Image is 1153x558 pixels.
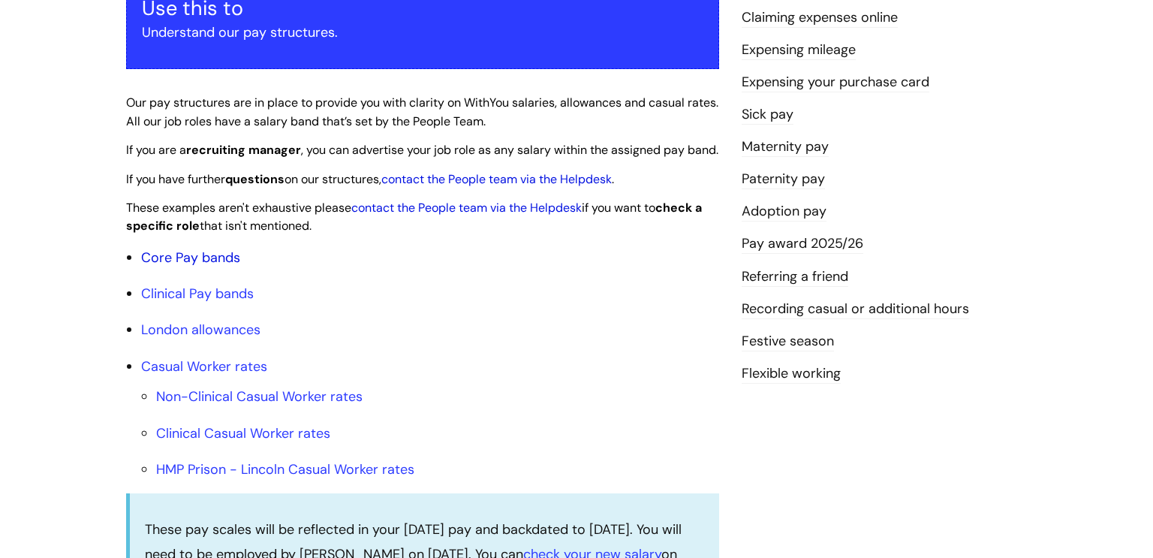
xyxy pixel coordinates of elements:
span: If you are a , you can advertise your job role as any salary within the assigned pay band. [126,142,718,158]
a: contact the People team via the Helpdesk [381,171,612,187]
a: Flexible working [742,364,841,384]
a: Casual Worker rates [141,357,267,376]
a: Adoption pay [742,202,826,222]
span: If you have further on our structures, . [126,171,614,187]
a: Sick pay [742,105,793,125]
a: Core Pay bands [141,249,240,267]
a: London allowances [141,321,260,339]
strong: questions [225,171,284,187]
a: Festive season [742,332,834,351]
a: Referring a friend [742,267,848,287]
a: Recording casual or additional hours [742,300,969,319]
a: HMP Prison - Lincoln Casual Worker rates [156,460,414,478]
a: Claiming expenses online [742,8,898,28]
a: Expensing your purchase card [742,73,929,92]
a: Paternity pay [742,170,825,189]
a: Clinical Casual Worker rates [156,424,330,442]
a: Non-Clinical Casual Worker rates [156,388,363,406]
strong: recruiting manager [186,142,301,158]
a: Maternity pay [742,137,829,157]
span: Our pay structures are in place to provide you with clarity on WithYou salaries, allowances and c... [126,95,718,129]
p: Understand our pay structures. [142,20,703,44]
span: These examples aren't exhaustive please if you want to that isn't mentioned. [126,200,702,234]
a: Expensing mileage [742,41,856,60]
a: contact the People team via the Helpdesk [351,200,582,216]
a: Pay award 2025/26 [742,234,863,254]
a: Clinical Pay bands [141,285,254,303]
